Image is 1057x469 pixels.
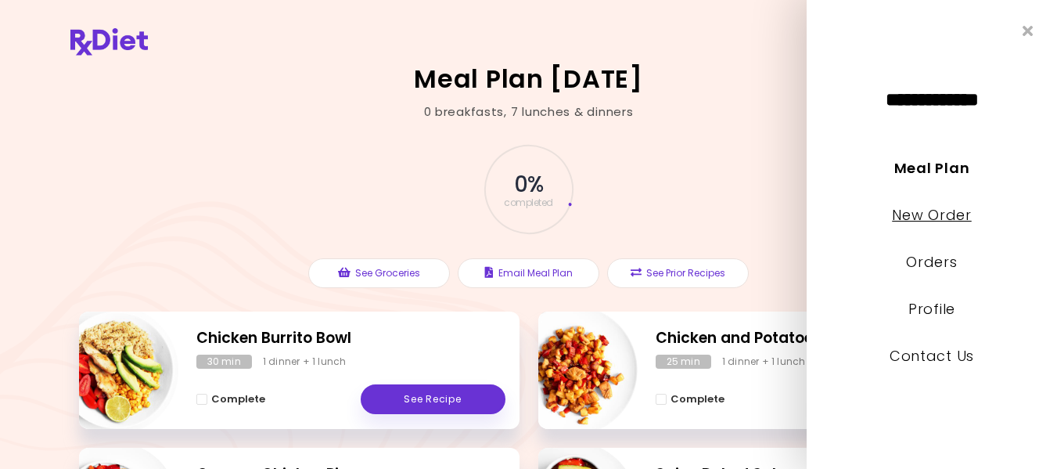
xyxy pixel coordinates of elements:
span: Complete [211,393,265,406]
img: Info - Chicken Burrito Bowl [49,305,178,435]
a: Profile [908,299,955,319]
span: Complete [671,393,724,406]
button: Complete - Chicken and Potatoes Skillet [656,390,724,409]
button: See Prior Recipes [607,258,749,288]
div: 1 dinner + 1 lunch [722,355,806,369]
a: See Recipe - Chicken Burrito Bowl [361,384,505,414]
div: 1 dinner + 1 lunch [263,355,347,369]
img: RxDiet [70,28,148,56]
div: 25 min [656,355,711,369]
a: Contact Us [890,346,974,366]
button: Complete - Chicken Burrito Bowl [196,390,265,409]
h2: Meal Plan [DATE] [414,67,643,92]
div: 30 min [196,355,252,369]
a: New Order [892,205,971,225]
span: completed [504,198,553,207]
img: Info - Chicken and Potatoes Skillet [508,305,638,435]
span: 0 % [514,171,543,198]
button: Email Meal Plan [458,258,599,288]
h2: Chicken and Potatoes Skillet [656,327,965,350]
div: 0 breakfasts , 7 lunches & dinners [424,103,634,121]
i: Close [1023,23,1034,38]
a: Orders [906,252,957,272]
h2: Chicken Burrito Bowl [196,327,505,350]
a: Meal Plan [894,158,969,178]
button: See Groceries [308,258,450,288]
